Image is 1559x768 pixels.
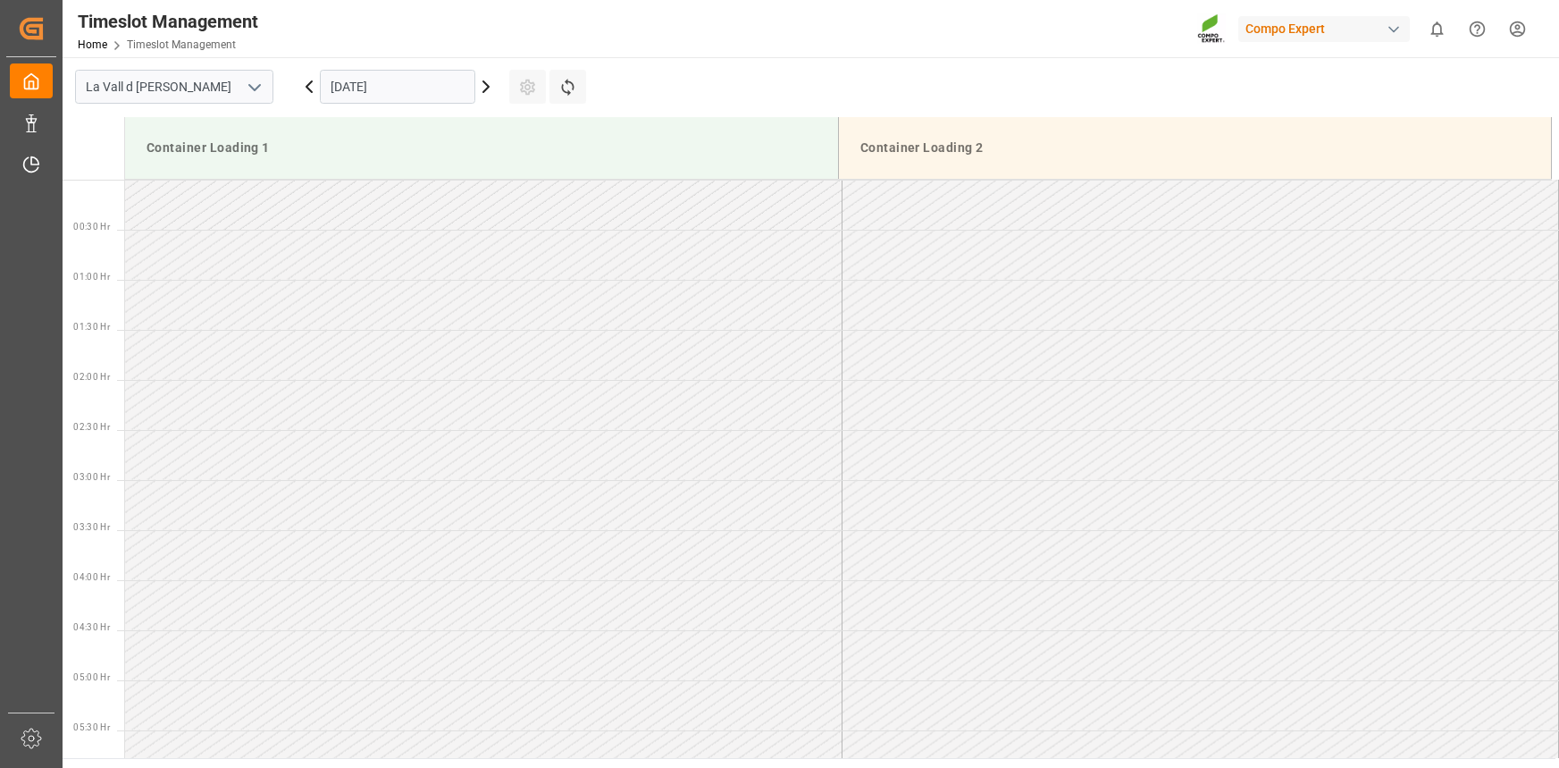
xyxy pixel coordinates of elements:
span: 05:30 Hr [73,722,110,732]
span: 05:00 Hr [73,672,110,682]
div: Container Loading 1 [139,131,824,165]
div: Container Loading 2 [853,131,1537,165]
span: 01:30 Hr [73,322,110,332]
input: Type to search/select [75,70,273,104]
input: DD.MM.YYYY [320,70,475,104]
button: open menu [240,73,267,101]
button: Compo Expert [1238,12,1417,46]
a: Home [78,38,107,51]
div: Compo Expert [1238,16,1410,42]
img: Screenshot%202023-09-29%20at%2010.02.21.png_1712312052.png [1197,13,1226,45]
button: Help Center [1457,9,1497,49]
span: 00:30 Hr [73,222,110,232]
span: 03:00 Hr [73,472,110,482]
span: 03:30 Hr [73,522,110,532]
span: 02:00 Hr [73,372,110,382]
span: 04:30 Hr [73,622,110,632]
span: 04:00 Hr [73,572,110,582]
span: 02:30 Hr [73,422,110,432]
button: show 0 new notifications [1417,9,1457,49]
span: 01:00 Hr [73,272,110,282]
div: Timeslot Management [78,8,258,35]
